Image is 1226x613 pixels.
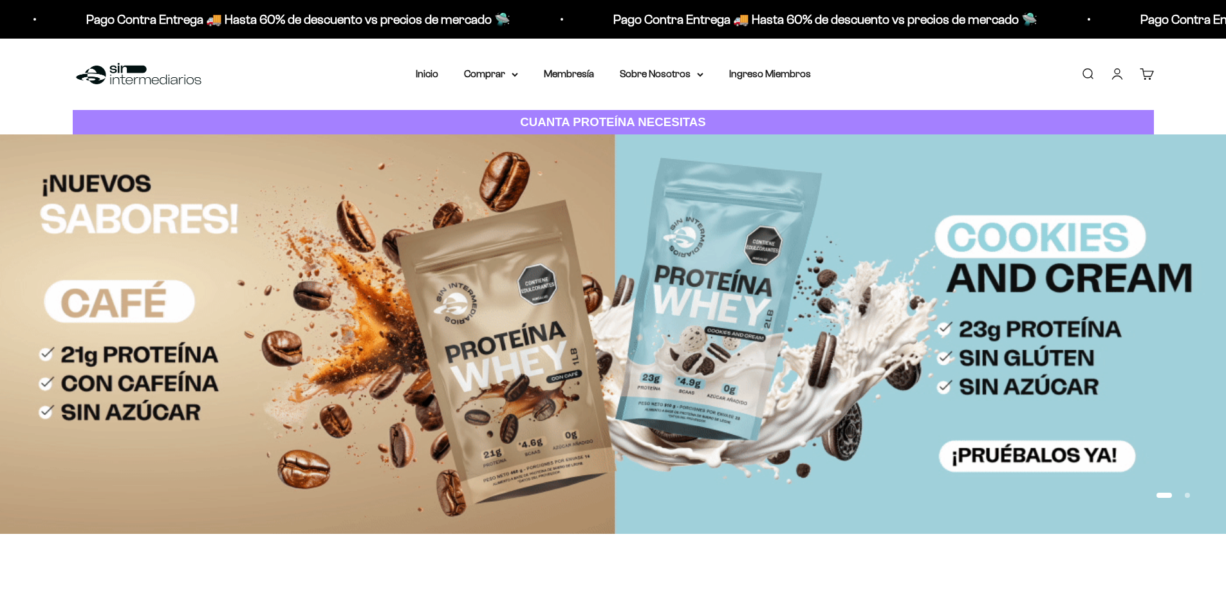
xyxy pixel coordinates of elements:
[520,115,706,129] strong: CUANTA PROTEÍNA NECESITAS
[729,68,811,79] a: Ingreso Miembros
[544,68,594,79] a: Membresía
[610,9,1034,30] p: Pago Contra Entrega 🚚 Hasta 60% de descuento vs precios de mercado 🛸
[620,66,703,82] summary: Sobre Nosotros
[464,66,518,82] summary: Comprar
[83,9,507,30] p: Pago Contra Entrega 🚚 Hasta 60% de descuento vs precios de mercado 🛸
[416,68,438,79] a: Inicio
[73,110,1154,135] a: CUANTA PROTEÍNA NECESITAS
